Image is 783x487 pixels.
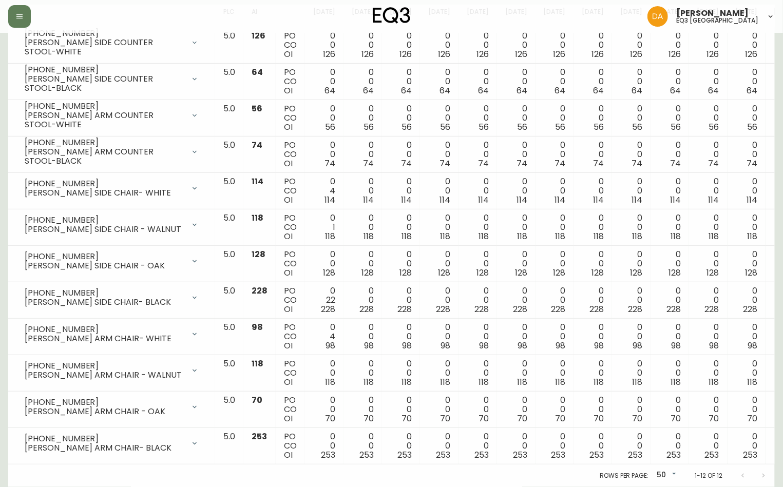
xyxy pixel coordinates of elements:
[402,230,412,242] span: 118
[736,104,758,132] div: 0 0
[478,158,489,169] span: 74
[476,48,489,60] span: 126
[659,213,681,241] div: 0 0
[659,323,681,350] div: 0 0
[517,230,527,242] span: 118
[284,303,293,315] span: OI
[313,250,335,278] div: 0 0
[25,361,184,371] div: [PHONE_NUMBER]
[284,85,293,96] span: OI
[478,194,489,206] span: 114
[428,359,450,387] div: 0 0
[352,31,374,59] div: 0 0
[670,158,681,169] span: 74
[676,17,758,24] h5: eq3 [GEOGRAPHIC_DATA]
[16,286,207,309] div: [PHONE_NUMBER][PERSON_NAME] SIDE CHAIR- BLACK
[669,267,681,279] span: 128
[390,104,412,132] div: 0 0
[632,230,642,242] span: 118
[440,158,450,169] span: 74
[25,398,184,407] div: [PHONE_NUMBER]
[428,141,450,168] div: 0 0
[284,158,293,169] span: OI
[555,194,566,206] span: 114
[474,303,489,315] span: 228
[633,340,642,352] span: 98
[479,230,489,242] span: 118
[582,286,604,314] div: 0 0
[593,158,604,169] span: 74
[402,158,412,169] span: 74
[25,298,184,307] div: [PERSON_NAME] SIDE CHAIR- BLACK
[709,158,719,169] span: 74
[324,85,335,96] span: 64
[736,250,758,278] div: 0 0
[630,48,642,60] span: 126
[16,68,207,90] div: [PHONE_NUMBER][PERSON_NAME] SIDE COUNTER STOOL-BLACK
[252,103,262,114] span: 56
[284,250,297,278] div: PO CO
[364,121,374,133] span: 56
[582,104,604,132] div: 0 0
[620,323,642,350] div: 0 0
[325,121,335,133] span: 56
[505,250,527,278] div: 0 0
[659,286,681,314] div: 0 0
[440,121,450,133] span: 56
[747,158,757,169] span: 74
[671,121,681,133] span: 56
[736,177,758,205] div: 0 0
[517,194,527,206] span: 114
[593,194,604,206] span: 114
[736,68,758,95] div: 0 0
[390,177,412,205] div: 0 0
[215,246,243,282] td: 5.0
[441,340,450,352] span: 98
[25,407,184,416] div: [PERSON_NAME] ARM CHAIR - OAK
[438,48,450,60] span: 126
[671,340,681,352] span: 98
[352,104,374,132] div: 0 0
[505,68,527,95] div: 0 0
[515,267,527,279] span: 128
[323,48,335,60] span: 126
[313,68,335,95] div: 0 0
[513,303,527,315] span: 228
[284,31,297,59] div: PO CO
[505,31,527,59] div: 0 0
[591,48,604,60] span: 126
[364,340,374,352] span: 98
[25,252,184,261] div: [PHONE_NUMBER]
[478,85,489,96] span: 64
[517,121,527,133] span: 56
[736,323,758,350] div: 0 0
[284,340,293,352] span: OI
[669,48,681,60] span: 126
[736,141,758,168] div: 0 0
[555,158,566,169] span: 74
[671,230,681,242] span: 118
[25,38,184,56] div: [PERSON_NAME] SIDE COUNTER STOOL-WHITE
[390,31,412,59] div: 0 0
[215,64,243,100] td: 5.0
[215,282,243,319] td: 5.0
[748,340,757,352] span: 98
[467,31,489,59] div: 0 0
[352,323,374,350] div: 0 0
[697,104,719,132] div: 0 0
[313,177,335,205] div: 0 4
[25,334,184,343] div: [PERSON_NAME] ARM CHAIR- WHITE
[544,68,566,95] div: 0 0
[707,267,719,279] span: 128
[666,303,681,315] span: 228
[705,303,719,315] span: 228
[582,213,604,241] div: 0 0
[659,31,681,59] div: 0 0
[647,6,668,27] img: dd1a7e8db21a0ac8adbf82b84ca05374
[428,323,450,350] div: 0 0
[325,230,335,242] span: 118
[359,303,374,315] span: 228
[709,85,719,96] span: 64
[697,141,719,168] div: 0 0
[352,286,374,314] div: 0 0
